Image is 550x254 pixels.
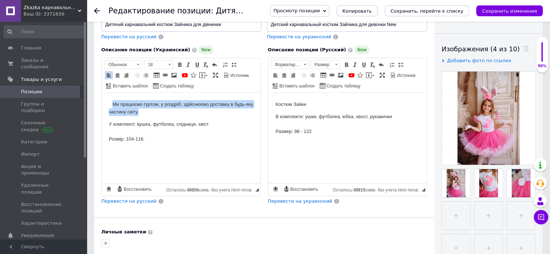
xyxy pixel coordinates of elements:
[268,198,332,204] span: Перевести на украинский
[267,17,427,32] input: Например, H&M женское платье зеленое 38 размер вечернее макси с блестками
[4,25,85,38] input: Поиск
[123,186,152,193] span: Восстановить
[198,71,209,79] a: Вставить сообщение
[360,61,368,69] a: Подчеркнутый (Ctrl+U)
[536,36,548,73] div: 90% Качество заполнения
[389,71,417,79] a: Источник
[122,71,130,79] a: По правому краю
[300,71,308,79] a: Уменьшить отступ
[273,8,320,13] span: Просмотр позиции
[319,82,362,90] a: Создать таблицу
[325,83,361,89] span: Создать таблицу
[377,61,385,69] a: Отменить (Ctrl+Z)
[102,93,260,183] iframe: Визуальный текстовый редактор, CF054E3F-E830-402F-BA55-12D1D744721C
[21,101,67,114] span: Группы и подборки
[101,229,146,234] b: Личные заметки
[378,71,386,79] a: Развернуть
[385,5,469,16] button: Сохранить, перейти к списку
[268,47,346,52] span: Описание позиции (Русский)
[442,44,536,53] div: Изображения (4 из 10)
[422,188,425,191] span: Перетащите для изменения размера
[21,76,62,83] span: Товары и услуги
[144,61,166,69] span: 18
[396,73,415,79] span: Источник
[181,71,189,79] a: Добавить видео с YouTube
[388,61,396,69] a: Вставить / удалить нумерованный список
[21,220,62,227] span: Характеристики
[476,5,543,16] button: Сохранить изменения
[133,71,141,79] a: Уменьшить отступ
[116,185,153,193] a: Восстановить
[337,71,345,79] a: Изображение
[21,163,67,176] span: Акции и промокоды
[21,139,47,145] span: Категории
[311,61,333,69] span: Размер
[536,64,548,69] div: 90%
[199,46,214,54] span: New
[21,201,67,214] span: Восстановление позиций
[101,17,261,32] input: Например, H&M женское платье зеленое 38 размер вечернее макси с блестками
[152,82,195,90] a: Создать таблицу
[255,188,259,191] span: Перетащите для изменения размера
[397,61,405,69] a: Вставить / удалить маркированный список
[21,182,67,195] span: Удаленные позиции
[202,61,210,69] a: Убрать форматирование
[187,188,199,193] span: 49856
[319,71,327,79] a: Таблица
[278,83,315,89] span: Вставить шаблон
[222,71,250,79] a: Источник
[105,185,113,193] a: Сделать резервную копию сейчас
[153,71,161,79] a: Таблица
[94,8,100,14] div: Вернуться назад
[333,186,422,193] div: Подсчет символов
[105,82,149,90] a: Вставить шаблон
[229,73,249,79] span: Источник
[356,71,364,79] a: Вставить иконку
[108,7,432,15] h1: Редактирование позиции: Дитячий карнавальний костюм Зайчика для дівчинки
[311,60,340,69] a: Размер
[166,186,255,193] div: Подсчет символов
[280,71,288,79] a: По центру
[21,232,54,239] span: Уведомления
[161,71,169,79] a: Вставить/Редактировать ссылку (Ctrl+L)
[351,61,359,69] a: Курсив (Ctrl+I)
[365,71,375,79] a: Вставить сообщение
[230,61,238,69] a: Вставить / удалить маркированный список
[112,83,148,89] span: Вставить шаблон
[189,71,197,79] a: Вставить иконку
[21,151,40,158] span: Импорт
[176,61,184,69] a: Полужирный (Ctrl+B)
[354,46,370,54] span: New
[534,210,548,224] button: Чат с покупателем
[24,11,87,17] div: Ваш ID: 3371656
[24,4,78,11] span: Zkazka карнавальные костюмы для детей и взрослых, костюмы для аниматоров.
[114,71,121,79] a: По центру
[221,61,229,69] a: Вставить / удалить нумерованный список
[184,61,192,69] a: Курсив (Ctrl+I)
[272,71,280,79] a: По левому краю
[342,8,372,14] span: Копировать
[105,61,135,69] span: Обычное
[328,71,336,79] a: Вставить/Редактировать ссылку (Ctrl+L)
[272,61,301,69] span: Форматирование
[353,188,365,193] span: 49915
[337,5,378,16] button: Копировать
[272,82,316,90] a: Вставить шаблон
[159,83,194,89] span: Создать таблицу
[142,71,150,79] a: Увеличить отступ
[289,71,297,79] a: По правому краю
[267,34,331,39] span: Перевести на украинский
[101,47,190,52] span: Описание позиции (Украинский)
[21,45,41,51] span: Главная
[21,120,67,133] span: Сезонные скидки
[268,93,427,183] iframe: Визуальный текстовый редактор, 7CF696E1-7CC5-445B-82E1-E9223B8CEC35
[271,60,308,69] a: Форматирование
[289,186,318,193] span: Восстановить
[144,60,173,69] a: 18
[447,58,511,63] span: Добавить фото по ссылке
[193,61,201,69] a: Подчеркнутый (Ctrl+U)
